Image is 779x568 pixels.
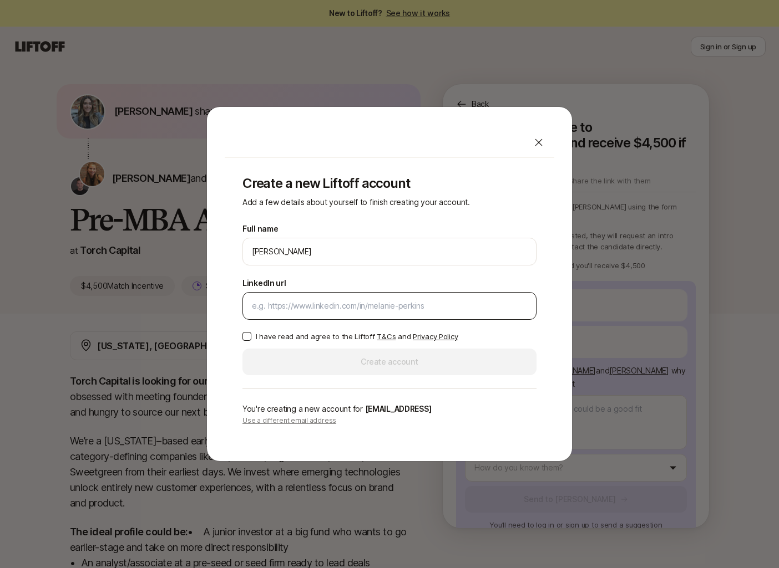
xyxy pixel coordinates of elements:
input: e.g. Melanie Perkins [252,245,527,258]
input: e.g. https://www.linkedin.com/in/melanie-perkins [252,299,527,313]
label: Full name [242,222,278,236]
p: Create a new Liftoff account [242,176,537,191]
p: I have read and agree to the Liftoff and [256,331,458,342]
p: Add a few details about yourself to finish creating your account. [242,196,537,209]
a: Privacy Policy [413,332,458,341]
a: T&Cs [377,332,396,341]
span: [EMAIL_ADDRESS] [365,404,432,413]
p: We'll use [PERSON_NAME] as your preferred name. [242,268,436,270]
p: Use a different email address [242,416,537,426]
label: LinkedIn url [242,277,286,290]
button: I have read and agree to the Liftoff T&Cs and Privacy Policy [242,332,251,341]
p: You're creating a new account for [242,402,537,416]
